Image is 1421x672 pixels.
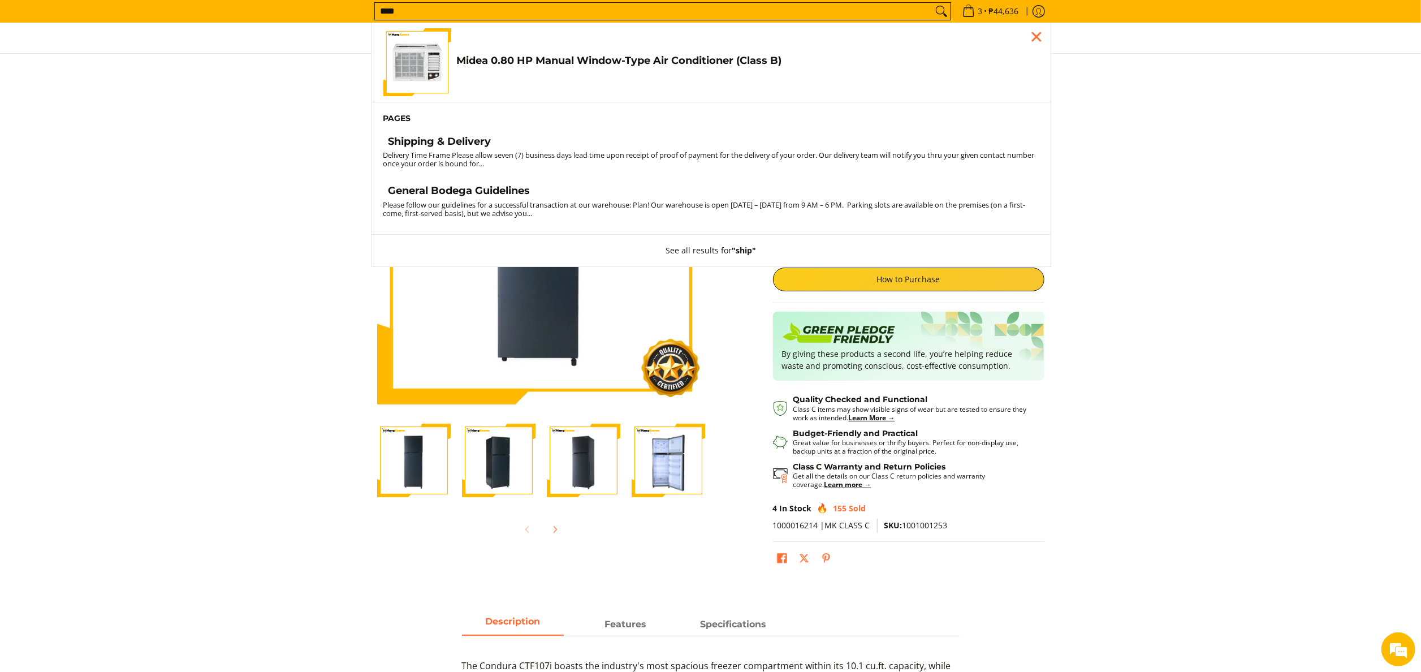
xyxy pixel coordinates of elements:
span: ₱44,636 [987,7,1021,15]
img: Condura 10.1 Cu.Ft. No Frost, Top Freezer Inverter Refrigerator, Midnight Slate Gray CTF107i (Cla... [462,424,535,497]
a: Pin on Pinterest [818,550,834,570]
span: 1000016214 |MK CLASS C [773,520,870,531]
strong: Class C Warranty and Return Policies [793,462,946,472]
a: How to Purchase [773,268,1044,291]
h4: Midea 0.80 HP Manual Window-Type Air Conditioner (Class B) [457,54,1039,67]
div: Minimize live chat window [185,6,213,33]
a: Description 2 [683,614,784,636]
a: Description [462,614,564,636]
div: Close pop up [1028,28,1045,45]
strong: Specifications [700,619,766,630]
strong: "ship" [732,245,757,256]
span: SKU: [884,520,902,531]
a: Learn more → [824,480,871,489]
span: 4 [773,503,778,514]
a: Share on Facebook [774,550,790,570]
img: Condura 10.1 Cu.Ft. No Frost, Top Freezer Inverter Refrigerator, Midnight Slate Gray CTF107i (Cla... [632,424,705,497]
strong: Quality Checked and Functional [793,394,928,404]
img: Badge sustainability green pledge friendly [782,321,895,348]
div: Chat with us now [59,63,190,78]
h4: General Bodega Guidelines [388,184,530,197]
p: Class C items may show visible signs of wear but are tested to ensure they work as intended. [793,405,1033,422]
small: Please follow our guidelines for a successful transaction at our warehouse: Plan! Our warehouse i... [383,200,1026,218]
button: Search [932,3,951,20]
h4: Shipping & Delivery [388,135,491,148]
a: Description 1 [575,614,677,636]
a: Post on X [796,550,812,570]
span: 155 [833,503,847,514]
strong: Budget-Friendly and Practical [793,428,918,438]
img: Midea 0.80 HP Manual Window-Type Air Conditioner (Class B) [383,28,451,96]
button: See all results for"ship" [655,235,768,266]
a: Midea 0.80 HP Manual Window-Type Air Conditioner (Class B) Midea 0.80 HP Manual Window-Type Air C... [383,28,1039,96]
span: Sold [849,503,866,514]
textarea: Type your message and hit 'Enter' [6,309,215,348]
span: 1001001253 [884,520,948,531]
span: In Stock [780,503,812,514]
small: Delivery Time Frame Please allow seven (7) business days lead time upon receipt of proof of payme... [383,150,1035,169]
a: Learn More → [849,413,895,423]
h6: Pages [383,114,1039,124]
strong: Features [605,619,647,630]
p: Get all the details on our Class C return policies and warranty coverage. [793,472,1033,489]
a: Shipping & Delivery [383,135,1039,151]
img: Condura 10.1 Cu.Ft. No Frost, Top Freezer Inverter Refrigerator, Midnight Slate Gray CTF107i (Cla... [377,424,451,497]
span: Description [462,614,564,635]
span: • [959,5,1022,18]
a: General Bodega Guidelines [383,184,1039,200]
span: 3 [977,7,984,15]
p: By giving these products a second life, you’re helping reduce waste and promoting conscious, cost... [782,348,1035,372]
span: We're online! [66,143,156,257]
img: Condura 10.1 Cu.Ft. No Frost, Top Freezer Inverter Refrigerator, Midnight Slate Gray CTF107i (Cla... [547,424,620,497]
button: Next [542,517,567,542]
p: Great value for businesses or thrifty buyers. Perfect for non-display use, backup units at a frac... [793,438,1033,455]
